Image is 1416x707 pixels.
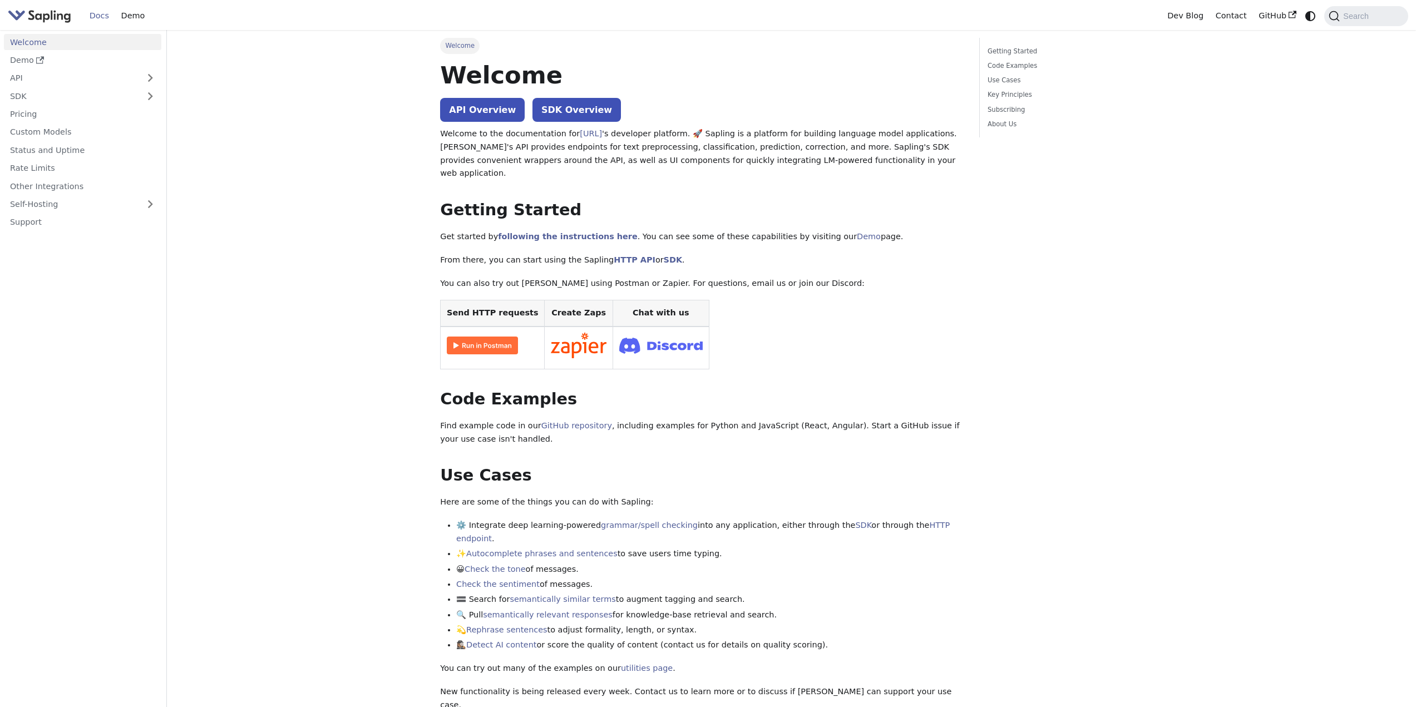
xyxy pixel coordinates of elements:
a: grammar/spell checking [601,521,698,530]
img: Sapling.ai [8,8,71,24]
button: Expand sidebar category 'API' [139,70,161,86]
a: HTTP API [614,255,655,264]
a: [URL] [580,129,602,138]
li: ⚙️ Integrate deep learning-powered into any application, either through the or through the . [456,519,963,546]
p: From there, you can start using the Sapling or . [440,254,963,267]
button: Switch between dark and light mode (currently system mode) [1302,8,1319,24]
h2: Use Cases [440,466,963,486]
button: Expand sidebar category 'SDK' [139,88,161,104]
button: Search (Command+K) [1324,6,1408,26]
h2: Getting Started [440,200,963,220]
a: HTTP endpoint [456,521,950,543]
th: Create Zaps [545,300,613,327]
p: Here are some of the things you can do with Sapling: [440,496,963,509]
a: Demo [4,52,161,68]
a: Check the sentiment [456,580,540,589]
a: semantically similar terms [510,595,615,604]
a: About Us [988,119,1138,130]
a: Self-Hosting [4,196,161,212]
a: Status and Uptime [4,142,161,158]
p: Welcome to the documentation for 's developer platform. 🚀 Sapling is a platform for building lang... [440,127,963,180]
p: You can try out many of the examples on our . [440,662,963,675]
a: utilities page [621,664,673,673]
a: GitHub repository [541,421,612,430]
a: SDK Overview [532,98,621,122]
a: Getting Started [988,46,1138,57]
a: Key Principles [988,90,1138,100]
span: Welcome [440,38,480,53]
a: Support [4,214,161,230]
p: Find example code in our , including examples for Python and JavaScript (React, Angular). Start a... [440,419,963,446]
a: Demo [115,7,151,24]
li: of messages. [456,578,963,591]
a: Sapling.aiSapling.ai [8,8,75,24]
a: Code Examples [988,61,1138,71]
nav: Breadcrumbs [440,38,963,53]
p: You can also try out [PERSON_NAME] using Postman or Zapier. For questions, email us or join our D... [440,277,963,290]
a: Subscribing [988,105,1138,115]
a: Autocomplete phrases and sentences [466,549,618,558]
a: Rate Limits [4,160,161,176]
li: 🕵🏽‍♀️ or score the quality of content (contact us for details on quality scoring). [456,639,963,652]
th: Chat with us [613,300,709,327]
a: SDK [4,88,139,104]
a: Other Integrations [4,178,161,194]
a: Use Cases [988,75,1138,86]
img: Connect in Zapier [551,333,606,358]
li: 🟰 Search for to augment tagging and search. [456,593,963,606]
a: semantically relevant responses [483,610,613,619]
a: GitHub [1252,7,1302,24]
span: Search [1340,12,1375,21]
a: Dev Blog [1161,7,1209,24]
li: 💫 to adjust formality, length, or syntax. [456,624,963,637]
li: ✨ to save users time typing. [456,547,963,561]
a: Contact [1210,7,1253,24]
a: API [4,70,139,86]
img: Join Discord [619,334,703,357]
a: following the instructions here [498,232,637,241]
a: API Overview [440,98,525,122]
a: Demo [857,232,881,241]
a: Welcome [4,34,161,50]
a: Pricing [4,106,161,122]
a: Rephrase sentences [466,625,547,634]
li: 🔍 Pull for knowledge-base retrieval and search. [456,609,963,622]
p: Get started by . You can see some of these capabilities by visiting our page. [440,230,963,244]
th: Send HTTP requests [441,300,545,327]
a: Docs [83,7,115,24]
h2: Code Examples [440,389,963,409]
li: 😀 of messages. [456,563,963,576]
a: SDK [664,255,682,264]
a: Detect AI content [466,640,536,649]
a: SDK [855,521,871,530]
a: Custom Models [4,124,161,140]
h1: Welcome [440,60,963,90]
img: Run in Postman [447,337,518,354]
a: Check the tone [465,565,525,573]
